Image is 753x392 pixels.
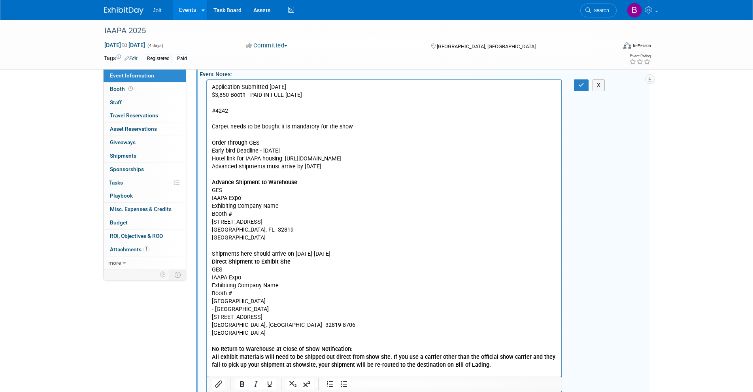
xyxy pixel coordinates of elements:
span: [GEOGRAPHIC_DATA], [GEOGRAPHIC_DATA] [437,43,536,49]
span: 1 [143,246,149,252]
div: Paid [175,55,189,63]
td: Tags [104,54,138,63]
a: Booth [104,83,186,96]
span: Attachments [110,246,149,253]
div: Registered [145,55,172,63]
button: Bullet list [337,379,351,390]
span: Tasks [109,179,123,186]
div: Event Notes: [200,68,649,78]
a: Giveaways [104,136,186,149]
span: Event Information [110,72,154,79]
button: Committed [243,41,291,50]
a: Staff [104,96,186,109]
button: Numbered list [323,379,337,390]
span: (4 days) [147,43,163,48]
button: Insert/edit link [212,379,225,390]
td: Toggle Event Tabs [170,269,186,280]
div: In-Person [632,43,651,49]
div: Event Rating [629,54,651,58]
td: Personalize Event Tab Strip [156,269,170,280]
button: Bold [235,379,249,390]
a: Travel Reservations [104,109,186,122]
img: Brooke Valderrama [627,3,642,18]
div: IAAPA 2025 [102,24,605,38]
span: Asset Reservations [110,126,157,132]
span: Playbook [110,192,133,199]
img: ExhibitDay [104,7,143,15]
a: Playbook [104,189,186,202]
a: Event Information [104,69,186,82]
button: Superscript [300,379,313,390]
span: Budget [110,219,128,226]
span: more [108,260,121,266]
a: ROI, Objectives & ROO [104,230,186,243]
span: Jolt [153,7,162,13]
a: Search [580,4,617,17]
span: Booth not reserved yet [127,86,134,92]
a: Sponsorships [104,163,186,176]
button: Underline [263,379,276,390]
span: Shipments [110,153,136,159]
span: ROI, Objectives & ROO [110,233,163,239]
button: Italic [249,379,262,390]
span: Staff [110,99,122,106]
span: Travel Reservations [110,112,158,119]
span: Search [591,8,609,13]
span: Booth [110,86,134,92]
span: to [121,42,128,48]
a: Shipments [104,149,186,162]
span: Sponsorships [110,166,144,172]
div: Event Format [570,41,651,53]
span: [DATE] [DATE] [104,41,145,49]
a: Edit [125,56,138,61]
a: Budget [104,216,186,229]
button: X [593,79,605,91]
a: Misc. Expenses & Credits [104,203,186,216]
span: Giveaways [110,139,136,145]
a: Asset Reservations [104,122,186,136]
span: Misc. Expenses & Credits [110,206,172,212]
button: Subscript [286,379,300,390]
img: Format-Inperson.png [623,42,631,49]
a: Tasks [104,176,186,189]
a: Attachments1 [104,243,186,256]
a: more [104,256,186,269]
